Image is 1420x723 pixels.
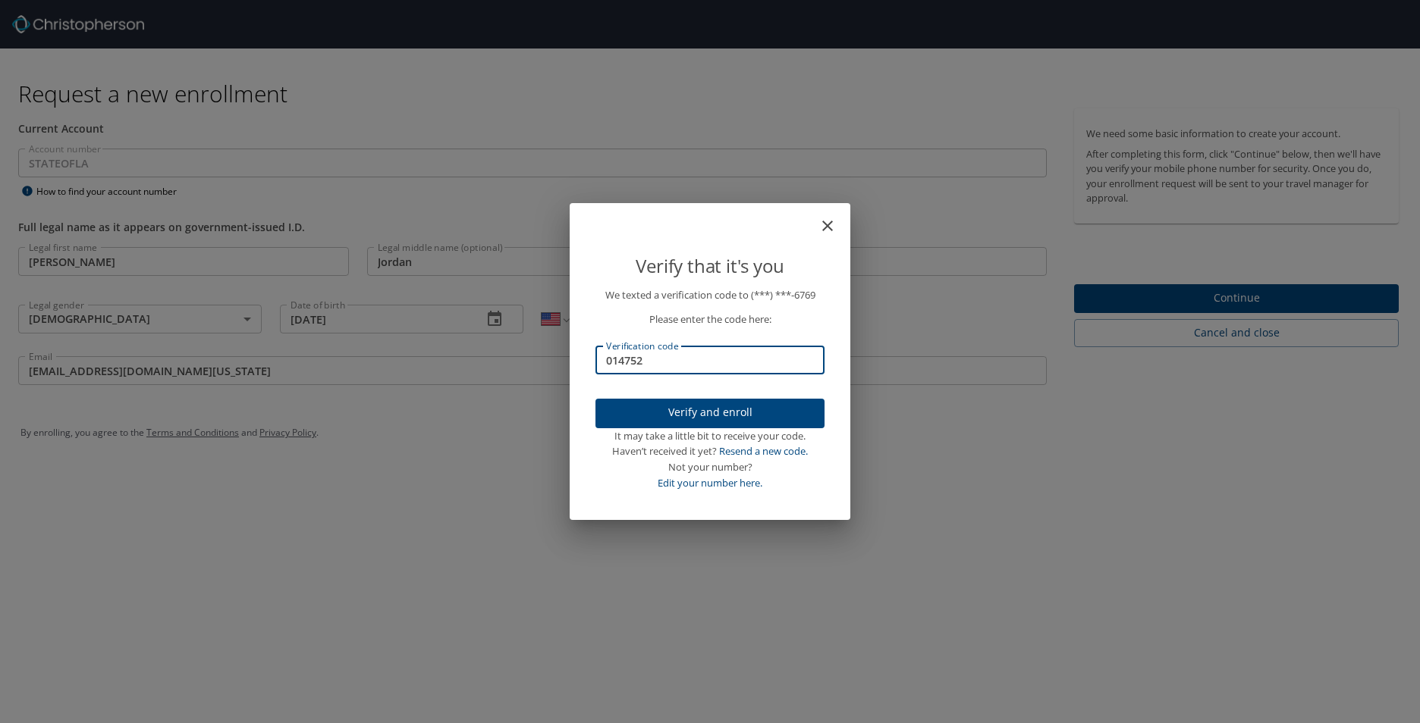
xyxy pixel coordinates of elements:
p: Please enter the code here: [595,311,825,327]
p: We texted a verification code to (***) ***- 6769 [595,287,825,303]
span: Verify and enroll [608,403,812,422]
div: Haven’t received it yet? [595,443,825,459]
div: It may take a little bit to receive your code. [595,428,825,444]
a: Edit your number here. [658,476,762,490]
div: Not your number? [595,459,825,475]
button: close [826,209,844,227]
a: Resend a new code. [719,444,808,458]
p: Verify that it's you [595,252,825,280]
button: Verify and enroll [595,399,825,428]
